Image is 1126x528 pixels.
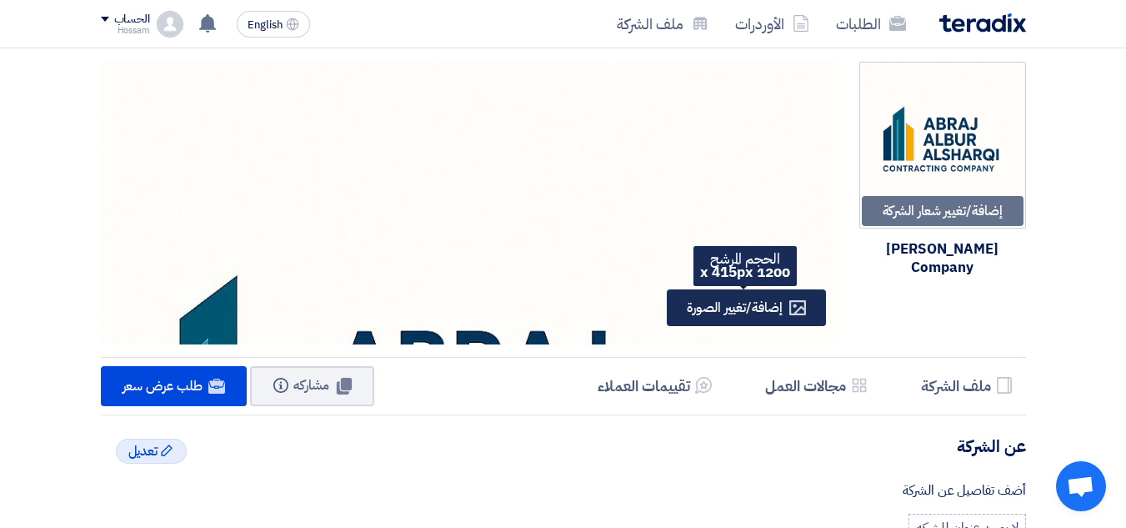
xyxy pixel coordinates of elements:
[722,4,823,43] a: الأوردرات
[248,19,283,31] span: English
[859,240,1026,277] div: [PERSON_NAME] Company
[693,246,797,286] div: الحجم المرشح
[921,376,991,395] h5: ملف الشركة
[128,441,158,461] span: تعديل
[1056,461,1106,511] a: دردشة مفتوحة
[101,26,150,35] div: Hossam
[765,376,846,395] h5: مجالات العمل
[114,13,150,27] div: الحساب
[862,196,1023,226] div: إضافة/تغيير شعار الشركة
[237,11,310,38] button: English
[603,4,722,43] a: ملف الشركة
[687,298,782,318] span: إضافة/تغيير الصورة
[700,262,790,283] strong: 1200 x 415px
[101,480,1026,500] div: أضف تفاصيل عن الشركة
[250,366,374,406] button: مشاركه
[598,376,690,395] h5: تقييمات العملاء
[823,4,919,43] a: الطلبات
[939,13,1026,33] img: Teradix logo
[157,11,183,38] img: profile_test.png
[123,376,203,396] span: طلب عرض سعر
[293,375,329,395] span: مشاركه
[101,366,248,406] a: طلب عرض سعر
[101,435,1026,457] h4: عن الشركة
